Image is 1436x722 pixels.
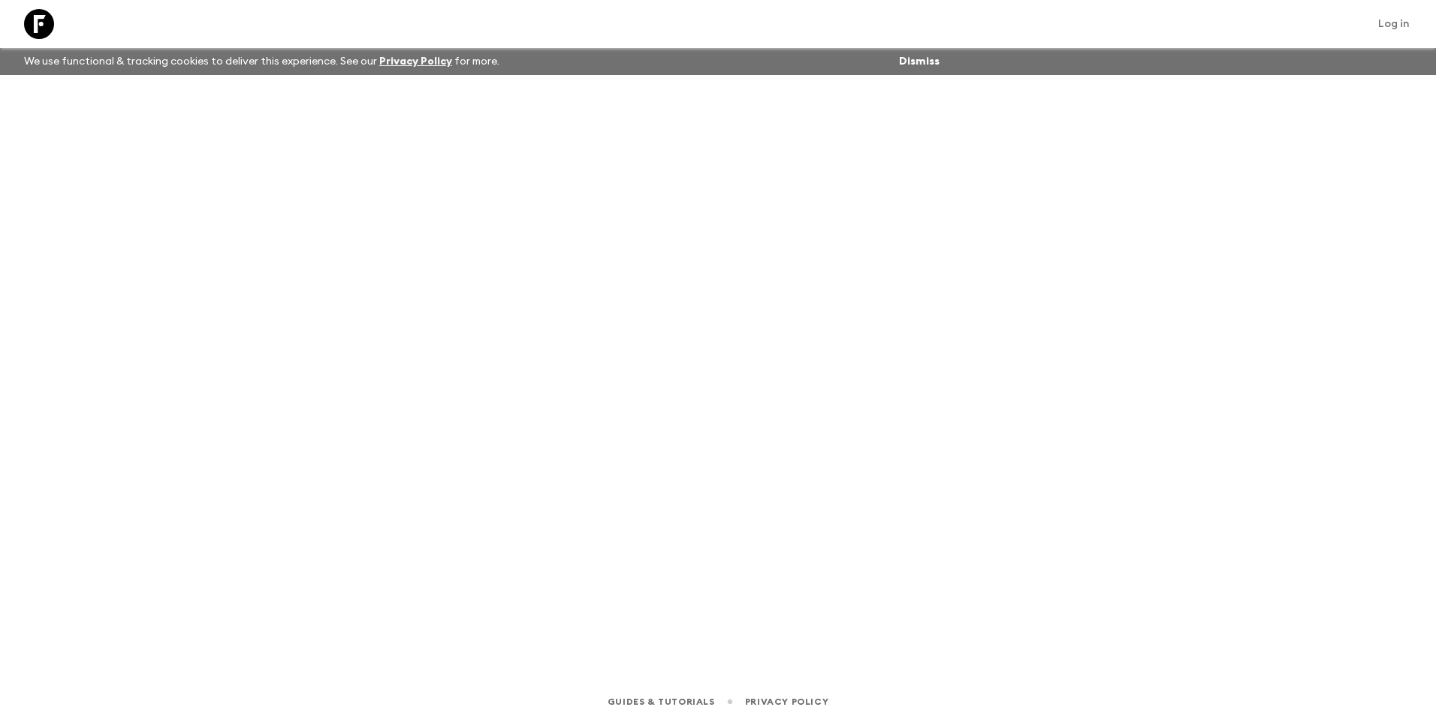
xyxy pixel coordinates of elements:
button: Dismiss [895,51,943,72]
a: Privacy Policy [745,693,828,710]
a: Log in [1370,14,1418,35]
a: Privacy Policy [379,56,452,67]
p: We use functional & tracking cookies to deliver this experience. See our for more. [18,48,505,75]
a: Guides & Tutorials [608,693,715,710]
